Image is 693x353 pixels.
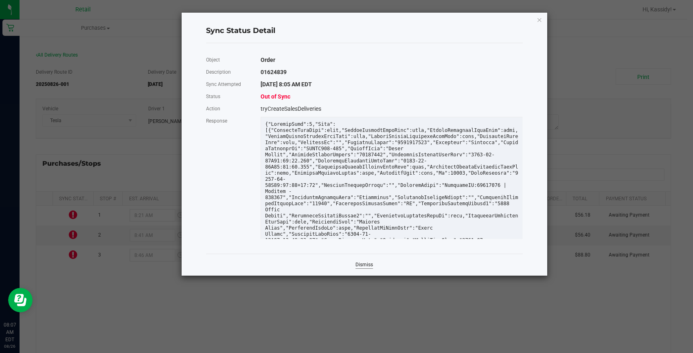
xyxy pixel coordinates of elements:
div: Action [200,103,255,115]
a: Dismiss [355,261,373,268]
span: Sync Status Detail [206,26,275,36]
div: {"LoremipSumd":5,"Sita":[{"ConsecteTuraDipi":elit,"SeddoeIusmodtEmpoRinc":utla,"EtdoloRemagnaalIq... [259,121,524,280]
iframe: Resource center [8,288,33,312]
button: Close [537,15,542,24]
div: Object [200,54,255,66]
div: Status [200,90,255,103]
div: 01624839 [254,66,529,78]
div: Sync Attempted [200,78,255,90]
div: tryCreateSalesDeliveries [254,103,529,115]
span: Out of Sync [261,93,290,100]
div: Response [200,115,255,127]
div: Order [254,54,529,66]
div: [DATE] 8:05 AM EDT [254,78,529,90]
div: Description [200,66,255,78]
